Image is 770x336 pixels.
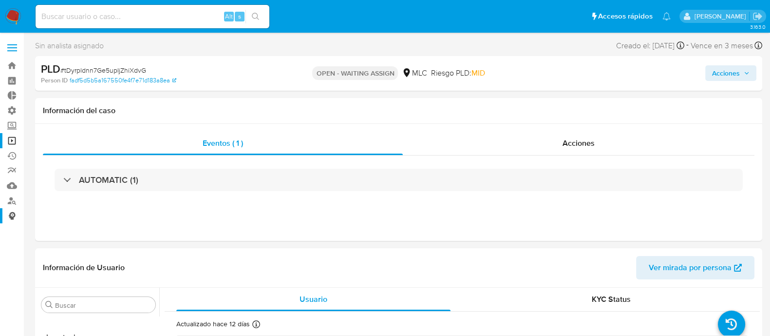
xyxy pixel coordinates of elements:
span: Acciones [563,138,595,149]
a: Salir [752,11,763,21]
span: Acciones [712,65,740,81]
span: Vence en 3 meses [691,40,753,51]
div: MLC [402,68,427,79]
span: s [238,12,241,21]
p: OPEN - WAITING ASSIGN [312,66,398,80]
button: Buscar [45,301,53,309]
input: Buscar usuario o caso... [36,10,269,23]
b: Person ID [41,76,68,85]
button: Ver mirada por persona [636,256,754,279]
a: fadf5d5b5a167550fe4f7e71d183a8ea [70,76,176,85]
span: MID [471,67,485,79]
span: Usuario [300,294,327,305]
h1: Información de Usuario [43,263,125,273]
span: Eventos ( 1 ) [203,138,243,149]
span: - [686,39,689,52]
div: AUTOMATIC (1) [55,169,743,191]
h3: AUTOMATIC (1) [79,175,138,185]
h1: Información del caso [43,106,754,116]
b: PLD [41,61,60,77]
span: KYC Status [592,294,631,305]
a: Notificaciones [662,12,671,20]
p: rociodaniela.benavidescatalan@mercadolibre.cl [694,12,749,21]
span: Alt [225,12,233,21]
button: Acciones [705,65,756,81]
div: Creado el: [DATE] [616,39,684,52]
span: Ver mirada por persona [649,256,732,279]
span: Sin analista asignado [35,40,104,51]
span: Riesgo PLD: [431,68,485,79]
span: # tDyrpldnn7Ge5upIjZhiXdvG [60,65,146,75]
input: Buscar [55,301,151,310]
span: Accesos rápidos [598,11,653,21]
button: search-icon [245,10,265,23]
p: Actualizado hace 12 días [176,319,250,329]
